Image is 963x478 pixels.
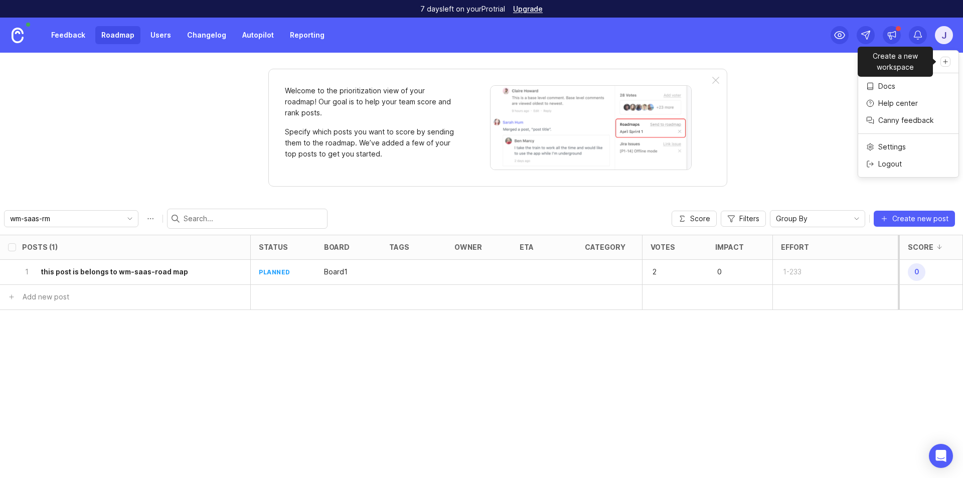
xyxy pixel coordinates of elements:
[858,78,958,94] a: Docs
[22,243,58,251] div: Posts (1)
[878,98,918,108] p: Help center
[878,159,902,169] p: Logout
[739,214,759,224] span: Filters
[858,112,958,128] a: Canny feedback
[142,211,158,227] button: Roadmap options
[690,214,710,224] span: Score
[12,28,24,43] img: Canny Home
[181,26,232,44] a: Changelog
[122,215,138,223] svg: toggle icon
[4,210,138,227] div: toggle menu
[878,142,906,152] p: Settings
[715,243,744,251] div: Impact
[721,211,766,227] button: Filters
[45,26,91,44] a: Feedback
[236,26,280,44] a: Autopilot
[849,215,865,223] svg: toggle icon
[929,444,953,468] div: Open Intercom Messenger
[940,57,950,67] a: Create a new workspace
[651,243,675,251] div: Votes
[715,265,746,279] p: 0
[892,214,948,224] span: Create new post
[324,243,350,251] div: board
[781,265,812,279] p: 1-233
[513,6,543,13] a: Upgrade
[908,263,925,281] span: 0
[454,243,482,251] div: owner
[490,85,692,170] img: When viewing a post, you can send it to a roadmap
[285,85,455,118] p: Welcome to the prioritization view of your roadmap! Our goal is to help your team score and rank ...
[259,268,290,276] div: planned
[284,26,331,44] a: Reporting
[285,126,455,160] p: Specify which posts you want to score by sending them to the roadmap. We’ve added a few of your t...
[858,47,933,77] div: Create a new workspace
[259,243,288,251] div: status
[324,267,348,277] p: Board1
[389,243,409,251] div: tags
[908,243,933,251] div: Score
[184,213,323,224] input: Search...
[672,211,717,227] button: Score
[22,267,31,277] p: 1
[776,213,808,224] span: Group By
[41,267,188,277] h6: this post is belongs to wm-saas-road map
[770,210,865,227] div: toggle menu
[95,26,140,44] a: Roadmap
[935,26,953,44] button: j
[878,81,895,91] p: Docs
[585,243,625,251] div: category
[858,95,958,111] a: Help center
[22,260,222,284] button: 1this post is belongs to wm-saas-road map
[520,243,534,251] div: eta
[23,291,69,302] div: Add new post
[144,26,177,44] a: Users
[874,211,955,227] button: Create new post
[858,139,958,155] a: Settings
[651,265,682,279] p: 2
[420,4,505,14] p: 7 days left on your Pro trial
[781,243,809,251] div: Effort
[10,213,121,224] input: wm-saas-rm
[878,115,934,125] p: Canny feedback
